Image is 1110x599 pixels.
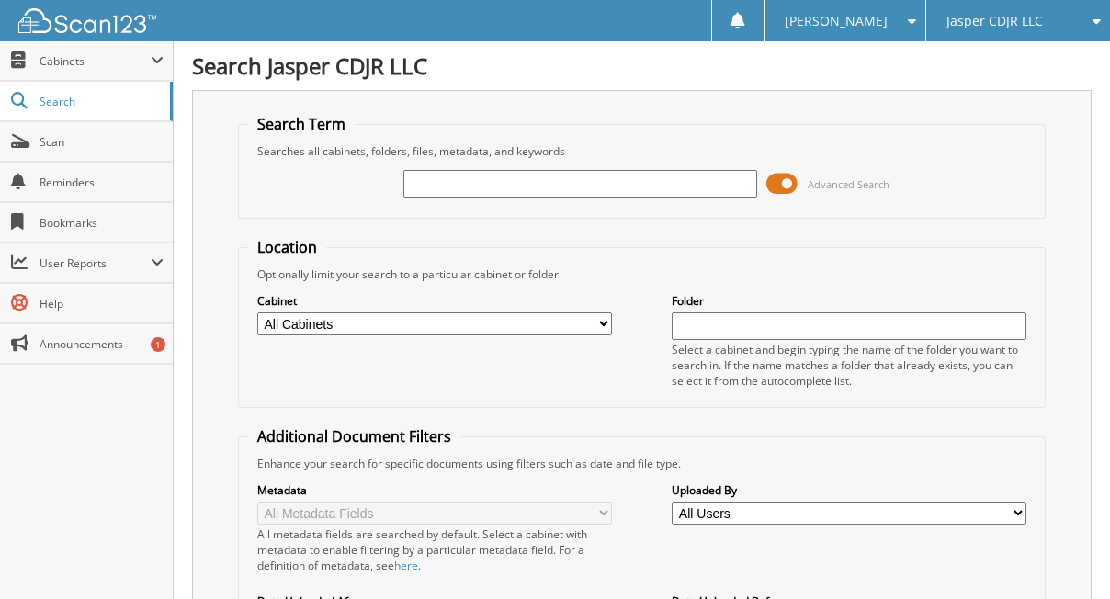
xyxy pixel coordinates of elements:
img: scan123-logo-white.svg [18,8,156,33]
span: User Reports [40,255,151,271]
div: All metadata fields are searched by default. Select a cabinet with metadata to enable filtering b... [257,526,612,573]
legend: Additional Document Filters [248,426,460,446]
span: Advanced Search [808,177,889,191]
div: Optionally limit your search to a particular cabinet or folder [248,266,1036,282]
label: Cabinet [257,293,612,309]
div: Select a cabinet and begin typing the name of the folder you want to search in. If the name match... [672,342,1026,389]
legend: Search Term [248,114,355,134]
a: here [394,558,418,573]
span: Cabinets [40,53,151,69]
div: 1 [151,337,165,352]
div: Enhance your search for specific documents using filters such as date and file type. [248,456,1036,471]
h1: Search Jasper CDJR LLC [192,51,1092,81]
span: Announcements [40,336,164,352]
legend: Location [248,237,326,257]
span: Search [40,94,161,109]
span: Reminders [40,175,164,190]
span: Bookmarks [40,215,164,231]
span: Jasper CDJR LLC [946,16,1043,27]
span: Scan [40,134,164,150]
label: Metadata [257,482,612,498]
span: [PERSON_NAME] [785,16,888,27]
span: Help [40,296,164,311]
div: Searches all cabinets, folders, files, metadata, and keywords [248,143,1036,159]
label: Uploaded By [672,482,1026,498]
label: Folder [672,293,1026,309]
